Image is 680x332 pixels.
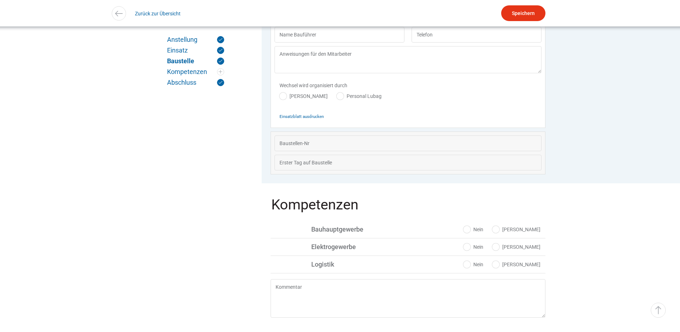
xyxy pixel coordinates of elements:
label: Nein [463,243,483,251]
a: Baustelle [167,58,224,65]
a: Anstellung [167,36,224,43]
span: Logistik [311,261,399,268]
a: Einsatz [167,47,224,54]
label: [PERSON_NAME] [492,226,540,233]
a: Abschluss [167,79,224,86]
input: Erster Tag auf Baustelle [274,155,542,170]
label: [PERSON_NAME] [492,243,540,251]
label: Nein [463,226,483,233]
a: Zurück zur Übersicht [135,5,181,21]
div: Wechsel wird organisiert durch [279,82,537,89]
input: Telefon [412,27,542,43]
a: Kompetenzen [167,68,224,75]
input: Name Bauführer [274,27,404,43]
a: ▵ Nach oben [651,303,666,318]
label: [PERSON_NAME] [279,93,328,100]
span: Bauhauptgewerbe [311,226,399,233]
label: Nein [463,261,483,268]
small: Einsatzblatt ausdrucken [279,114,324,119]
legend: Kompetenzen [271,198,547,221]
a: Einsatzblatt ausdrucken [279,113,324,119]
input: Speichern [501,5,545,21]
input: Baustellen-Nr [274,135,542,151]
label: Personal Lubag [337,93,382,100]
label: [PERSON_NAME] [492,261,540,268]
img: icon-arrow-left.svg [114,8,124,19]
span: Elektrogewerbe [311,243,399,250]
